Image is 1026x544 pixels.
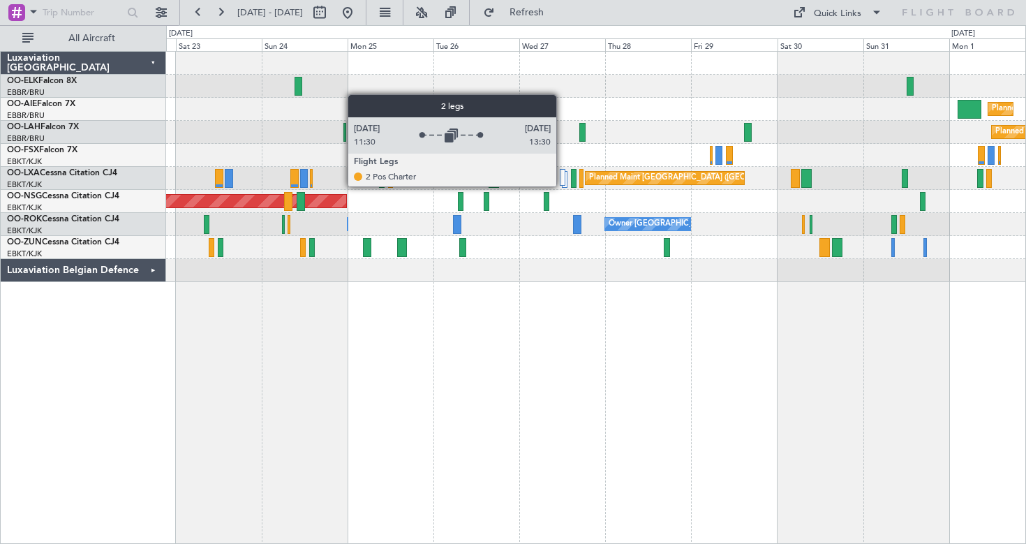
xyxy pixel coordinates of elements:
[7,179,42,190] a: EBKT/KJK
[15,27,151,50] button: All Aircraft
[7,133,45,144] a: EBBR/BRU
[519,38,605,51] div: Wed 27
[7,215,119,223] a: OO-ROKCessna Citation CJ4
[7,169,40,177] span: OO-LXA
[7,77,77,85] a: OO-ELKFalcon 8X
[691,38,777,51] div: Fri 29
[7,226,42,236] a: EBKT/KJK
[605,38,691,51] div: Thu 28
[778,38,863,51] div: Sat 30
[237,6,303,19] span: [DATE] - [DATE]
[7,192,42,200] span: OO-NSG
[169,28,193,40] div: [DATE]
[7,238,42,247] span: OO-ZUN
[7,192,119,200] a: OO-NSGCessna Citation CJ4
[7,203,42,213] a: EBKT/KJK
[348,38,433,51] div: Mon 25
[589,168,842,189] div: Planned Maint [GEOGRAPHIC_DATA] ([GEOGRAPHIC_DATA] National)
[7,215,42,223] span: OO-ROK
[7,100,75,108] a: OO-AIEFalcon 7X
[7,146,77,154] a: OO-FSXFalcon 7X
[7,146,39,154] span: OO-FSX
[7,87,45,98] a: EBBR/BRU
[7,77,38,85] span: OO-ELK
[477,1,560,24] button: Refresh
[7,110,45,121] a: EBBR/BRU
[7,156,42,167] a: EBKT/KJK
[43,2,123,23] input: Trip Number
[7,123,40,131] span: OO-LAH
[7,169,117,177] a: OO-LXACessna Citation CJ4
[7,249,42,259] a: EBKT/KJK
[609,214,797,235] div: Owner [GEOGRAPHIC_DATA]-[GEOGRAPHIC_DATA]
[7,123,79,131] a: OO-LAHFalcon 7X
[433,38,519,51] div: Tue 26
[7,238,119,247] a: OO-ZUNCessna Citation CJ4
[36,34,147,43] span: All Aircraft
[951,28,975,40] div: [DATE]
[498,8,556,17] span: Refresh
[176,38,262,51] div: Sat 23
[863,38,949,51] div: Sun 31
[7,100,37,108] span: OO-AIE
[262,38,348,51] div: Sun 24
[786,1,889,24] button: Quick Links
[814,7,861,21] div: Quick Links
